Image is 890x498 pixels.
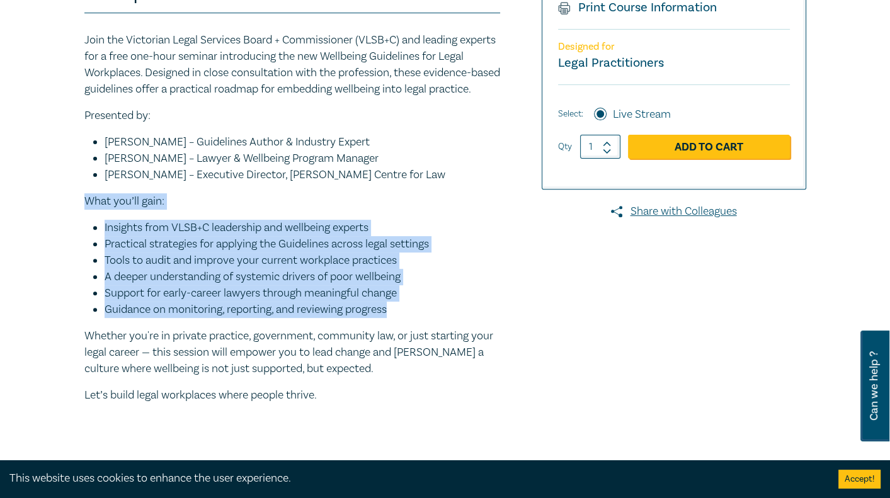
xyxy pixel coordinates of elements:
[558,55,664,71] small: Legal Practitioners
[84,193,500,210] p: What you’ll gain:
[105,269,500,285] li: A deeper understanding of systemic drivers of poor wellbeing
[542,203,806,220] a: Share with Colleagues
[558,41,790,53] p: Designed for
[558,107,583,121] span: Select:
[105,150,500,167] li: [PERSON_NAME] – Lawyer & Wellbeing Program Manager
[105,220,500,236] li: Insights from VLSB+C leadership and wellbeing experts
[9,470,819,487] div: This website uses cookies to enhance the user experience.
[613,106,671,123] label: Live Stream
[105,252,500,269] li: Tools to audit and improve your current workplace practices
[84,387,500,404] p: Let’s build legal workplaces where people thrive.
[105,302,500,318] li: Guidance on monitoring, reporting, and reviewing progress
[84,108,500,124] p: Presented by:
[84,32,500,98] p: Join the Victorian Legal Services Board + Commissioner (VLSB+C) and leading experts for a free on...
[868,338,880,434] span: Can we help ?
[105,285,500,302] li: Support for early-career lawyers through meaningful change
[105,134,500,150] li: [PERSON_NAME] – Guidelines Author & Industry Expert
[105,236,500,252] li: Practical strategies for applying the Guidelines across legal settings
[105,167,500,183] li: [PERSON_NAME] – Executive Director, [PERSON_NAME] Centre for Law
[580,135,620,159] input: 1
[558,140,572,154] label: Qty
[838,470,881,489] button: Accept cookies
[628,135,790,159] a: Add to Cart
[84,328,500,377] p: Whether you're in private practice, government, community law, or just starting your legal career...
